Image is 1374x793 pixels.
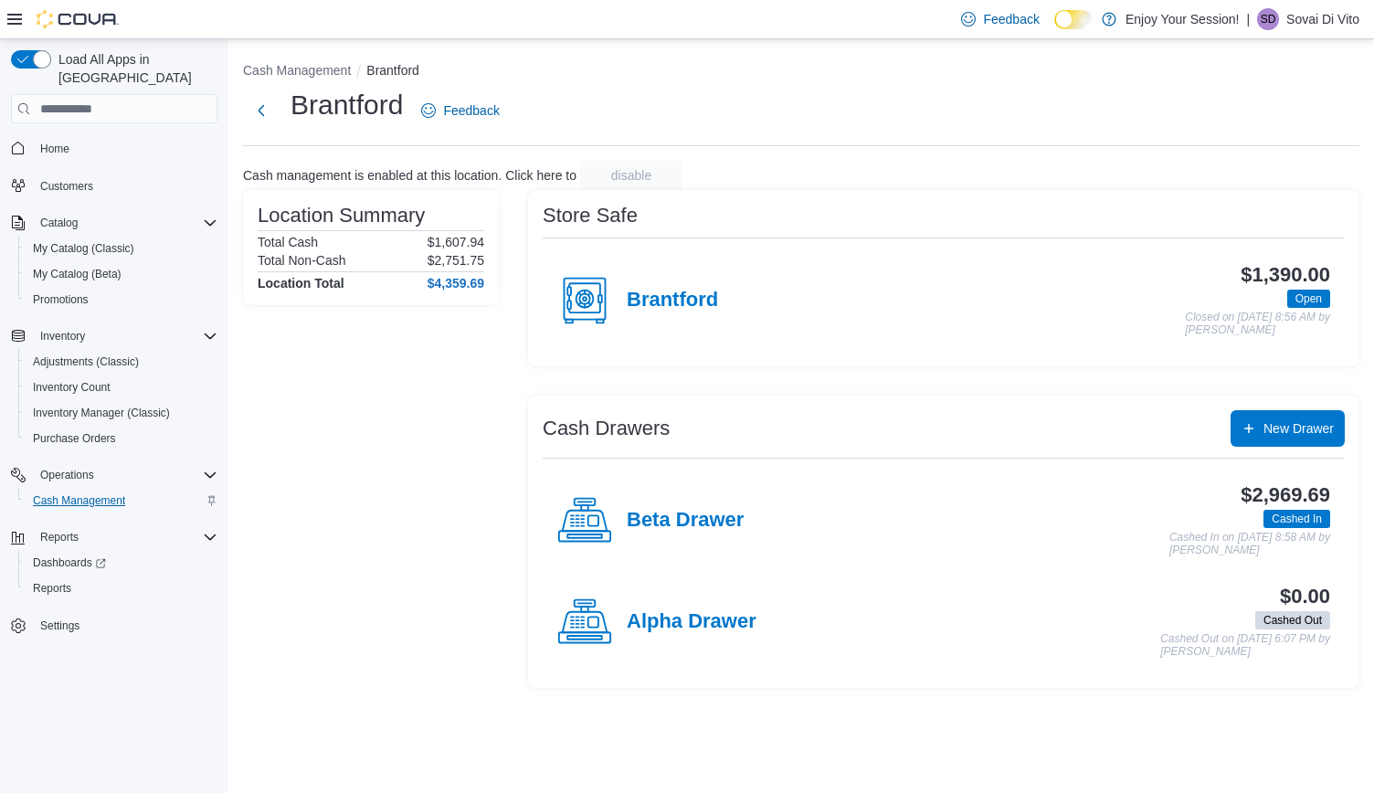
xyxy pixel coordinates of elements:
[26,263,217,285] span: My Catalog (Beta)
[33,354,139,369] span: Adjustments (Classic)
[18,400,225,426] button: Inventory Manager (Classic)
[1246,8,1250,30] p: |
[11,127,217,686] nav: Complex example
[26,289,217,311] span: Promotions
[18,236,225,261] button: My Catalog (Classic)
[543,418,670,439] h3: Cash Drawers
[18,426,225,451] button: Purchase Orders
[1287,290,1330,308] span: Open
[291,87,403,123] h1: Brantford
[33,555,106,570] span: Dashboards
[1295,291,1322,307] span: Open
[1257,8,1279,30] div: Sovai Di Vito
[33,212,217,234] span: Catalog
[4,210,225,236] button: Catalog
[33,526,86,548] button: Reports
[1263,612,1322,629] span: Cashed Out
[18,375,225,400] button: Inventory Count
[51,50,217,87] span: Load All Apps in [GEOGRAPHIC_DATA]
[33,431,116,446] span: Purchase Orders
[26,428,123,449] a: Purchase Orders
[33,614,217,637] span: Settings
[40,216,78,230] span: Catalog
[26,428,217,449] span: Purchase Orders
[18,261,225,287] button: My Catalog (Beta)
[26,351,146,373] a: Adjustments (Classic)
[1261,8,1276,30] span: SD
[40,179,93,194] span: Customers
[33,138,77,160] a: Home
[580,161,682,190] button: disable
[40,619,79,633] span: Settings
[1241,484,1330,506] h3: $2,969.69
[243,92,280,129] button: Next
[983,10,1039,28] span: Feedback
[627,509,744,533] h4: Beta Drawer
[33,526,217,548] span: Reports
[627,289,718,312] h4: Brantford
[543,205,638,227] h3: Store Safe
[40,530,79,545] span: Reports
[33,212,85,234] button: Catalog
[26,552,113,574] a: Dashboards
[1280,586,1330,608] h3: $0.00
[18,287,225,312] button: Promotions
[33,175,100,197] a: Customers
[40,468,94,482] span: Operations
[428,253,484,268] p: $2,751.75
[33,174,217,197] span: Customers
[26,238,217,259] span: My Catalog (Classic)
[4,173,225,199] button: Customers
[33,581,71,596] span: Reports
[33,325,217,347] span: Inventory
[428,276,484,291] h4: $4,359.69
[33,241,134,256] span: My Catalog (Classic)
[1272,511,1322,527] span: Cashed In
[4,134,225,161] button: Home
[627,610,756,634] h4: Alpha Drawer
[33,615,87,637] a: Settings
[1169,532,1330,556] p: Cashed In on [DATE] 8:58 AM by [PERSON_NAME]
[443,101,499,120] span: Feedback
[33,136,217,159] span: Home
[26,490,217,512] span: Cash Management
[428,235,484,249] p: $1,607.94
[18,349,225,375] button: Adjustments (Classic)
[243,61,1359,83] nav: An example of EuiBreadcrumbs
[33,380,111,395] span: Inventory Count
[33,493,125,508] span: Cash Management
[4,323,225,349] button: Inventory
[1054,10,1093,29] input: Dark Mode
[40,142,69,156] span: Home
[26,490,132,512] a: Cash Management
[1255,611,1330,629] span: Cashed Out
[1160,633,1330,658] p: Cashed Out on [DATE] 6:07 PM by [PERSON_NAME]
[26,577,217,599] span: Reports
[33,464,101,486] button: Operations
[366,63,419,78] button: Brantford
[37,10,119,28] img: Cova
[18,550,225,576] a: Dashboards
[26,577,79,599] a: Reports
[40,329,85,344] span: Inventory
[18,488,225,513] button: Cash Management
[243,168,576,183] p: Cash management is enabled at this location. Click here to
[26,289,96,311] a: Promotions
[26,238,142,259] a: My Catalog (Classic)
[1054,29,1055,30] span: Dark Mode
[954,1,1046,37] a: Feedback
[4,462,225,488] button: Operations
[1286,8,1359,30] p: Sovai Di Vito
[243,63,351,78] button: Cash Management
[26,376,118,398] a: Inventory Count
[1231,410,1345,447] button: New Drawer
[414,92,506,129] a: Feedback
[33,292,89,307] span: Promotions
[1263,510,1330,528] span: Cashed In
[258,205,425,227] h3: Location Summary
[33,464,217,486] span: Operations
[26,263,129,285] a: My Catalog (Beta)
[258,276,344,291] h4: Location Total
[18,576,225,601] button: Reports
[1263,419,1334,438] span: New Drawer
